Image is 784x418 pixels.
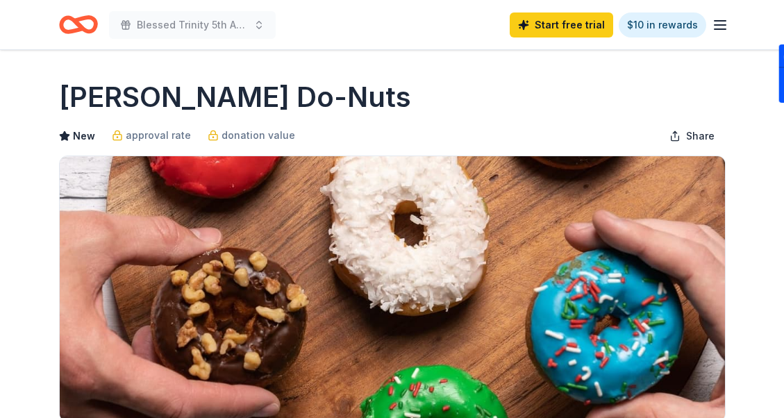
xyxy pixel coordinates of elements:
a: approval rate [112,127,191,144]
a: Home [59,8,98,41]
button: Share [658,122,726,150]
button: Blessed Trinity 5th Anniversary Bingo [109,11,276,39]
span: Share [686,128,715,144]
a: Start free trial [510,12,613,37]
a: $10 in rewards [619,12,706,37]
span: New [73,128,95,144]
span: approval rate [126,127,191,144]
span: donation value [222,127,295,144]
span: Blessed Trinity 5th Anniversary Bingo [137,17,248,33]
h1: [PERSON_NAME] Do-Nuts [59,78,411,117]
a: donation value [208,127,295,144]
